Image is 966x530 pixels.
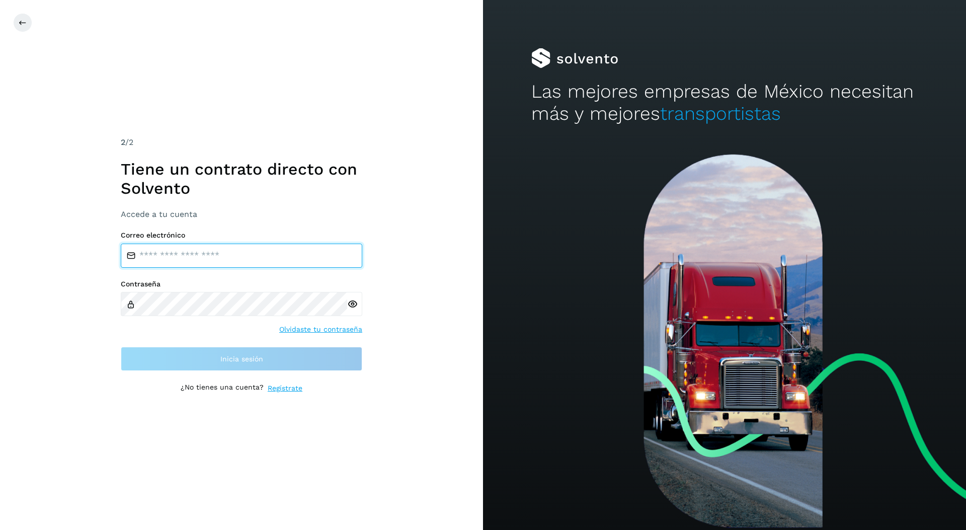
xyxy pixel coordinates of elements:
[660,103,781,124] span: transportistas
[121,160,362,198] h1: Tiene un contrato directo con Solvento
[279,324,362,335] a: Olvidaste tu contraseña
[220,355,263,362] span: Inicia sesión
[268,383,302,394] a: Regístrate
[121,280,362,288] label: Contraseña
[181,383,264,394] p: ¿No tienes una cuenta?
[121,136,362,148] div: /2
[121,209,362,219] h3: Accede a tu cuenta
[531,81,918,125] h2: Las mejores empresas de México necesitan más y mejores
[121,137,125,147] span: 2
[121,231,362,240] label: Correo electrónico
[121,347,362,371] button: Inicia sesión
